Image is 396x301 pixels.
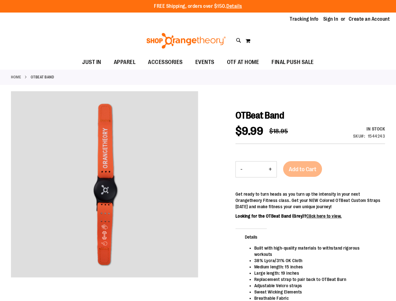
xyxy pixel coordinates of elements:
[235,110,284,121] span: OTBeat Band
[368,133,385,139] div: 1544243
[353,126,385,132] div: In stock
[323,16,338,23] a: Sign In
[11,91,198,278] div: OTBeat Band
[247,162,264,177] input: Product quantity
[290,16,319,23] a: Tracking Info
[235,229,267,245] span: Details
[227,55,259,69] span: OTF AT HOME
[31,74,54,80] strong: OTBeat Band
[254,264,379,270] li: Medium length: 15 inches
[353,134,365,139] strong: SKU
[11,91,198,278] div: carousel
[235,191,385,210] p: Get ready to turn heads as you turn up the intensity in your next Orangetheory Fitness class. Get...
[264,161,277,177] button: Increase product quantity
[306,214,342,219] a: Click here to view.
[11,74,21,80] a: Home
[148,55,183,69] span: ACCESSORIES
[254,257,379,264] li: 38% Lycra/31% OK Cloth
[254,245,379,257] li: Built with high-quality materials to withstand rigorous workouts
[254,283,379,289] li: Adjustable Velcro straps
[114,55,136,69] span: APPAREL
[11,90,198,277] img: OTBeat Band
[349,16,390,23] a: Create an Account
[272,55,314,69] span: FINAL PUSH SALE
[254,276,379,283] li: Replacement strap to pair back to OTBeat Burn
[236,161,247,177] button: Decrease product quantity
[82,55,101,69] span: JUST IN
[235,214,342,219] b: Looking for the OTBeat Band (Grey)?
[353,126,385,132] div: Availability
[226,3,242,9] a: Details
[269,128,288,135] span: $18.95
[254,289,379,295] li: Sweat Wicking Elements
[254,270,379,276] li: Large length: 19 inches
[235,125,263,138] span: $9.99
[195,55,214,69] span: EVENTS
[154,3,242,10] p: FREE Shipping, orders over $150.
[145,33,227,49] img: Shop Orangetheory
